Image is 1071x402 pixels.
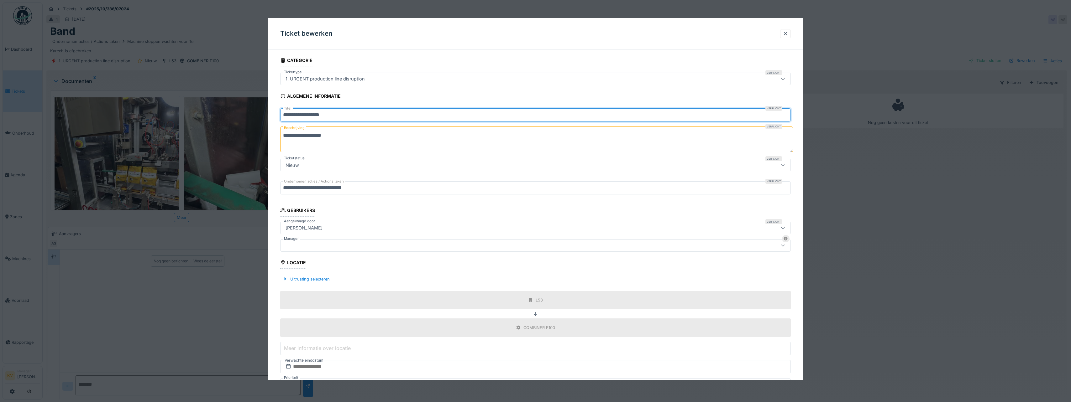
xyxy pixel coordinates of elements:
div: Verplicht [765,156,782,161]
div: Gebruikers [280,206,315,216]
label: Meer informatie over locatie [283,344,352,352]
label: Ticketstatus [283,156,306,161]
label: Manager [283,236,300,241]
div: Verplicht [765,70,782,75]
div: COMBINER F100 [523,325,555,331]
label: Ondernomen acties / Actions taken [283,179,345,184]
div: [PERSON_NAME] [283,224,325,231]
h3: Ticket bewerken [280,30,333,38]
div: 1. URGENT production line disruption [283,75,367,82]
label: Verwachte einddatum [284,357,324,364]
div: Nieuw [283,162,302,168]
label: Beschrijving [283,124,306,132]
div: Verplicht [765,179,782,184]
div: L53 [536,297,543,303]
div: Uitrusting selecteren [280,275,332,283]
label: Prioriteit [283,375,300,380]
div: Verplicht [765,124,782,129]
div: Locatie [280,258,306,268]
label: Aangevraagd door [283,218,316,224]
div: Verplicht [765,106,782,111]
div: Algemene informatie [280,91,341,102]
div: Verplicht [765,219,782,224]
label: Tickettype [283,70,303,75]
label: Titel [283,106,293,111]
div: Categorie [280,56,312,66]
